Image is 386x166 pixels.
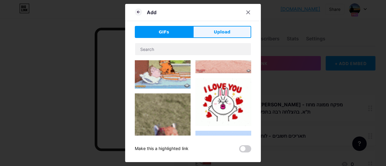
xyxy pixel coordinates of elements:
img: Gihpy [135,46,191,89]
button: Upload [193,26,251,38]
button: GIFs [135,26,193,38]
img: Gihpy [195,78,251,126]
div: Add [147,9,157,16]
div: Make this a highlighted link [135,145,188,152]
span: Upload [214,29,230,35]
input: Search [135,43,251,55]
span: GIFs [159,29,169,35]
